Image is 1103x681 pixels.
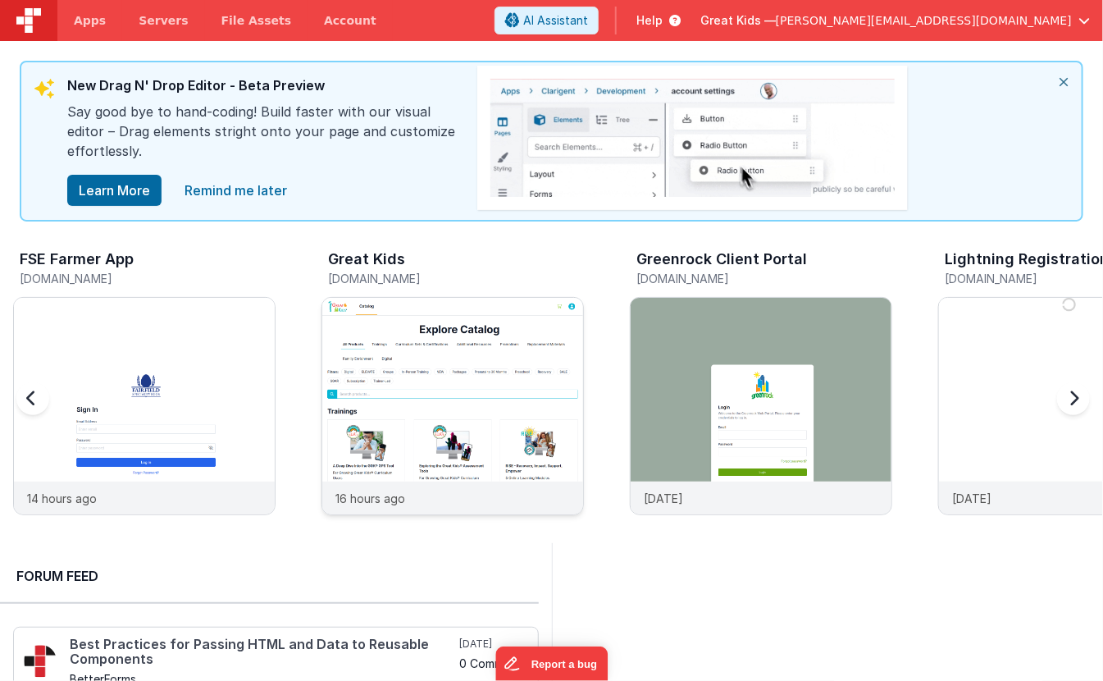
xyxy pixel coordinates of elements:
button: Learn More [67,175,162,206]
img: 295_2.png [24,645,57,678]
span: Great Kids — [700,12,776,29]
p: [DATE] [952,490,991,507]
h3: Greenrock Client Portal [636,251,807,267]
h5: [DOMAIN_NAME] [636,272,892,285]
span: File Assets [221,12,292,29]
a: close [175,174,297,207]
span: Help [636,12,663,29]
h3: Great Kids [328,251,405,267]
h5: [DOMAIN_NAME] [328,272,584,285]
div: Say good bye to hand-coding! Build faster with our visual editor – Drag elements stright onto you... [67,102,461,174]
h5: [DATE] [460,638,528,651]
div: New Drag N' Drop Editor - Beta Preview [67,75,461,102]
span: AI Assistant [523,12,588,29]
button: AI Assistant [495,7,599,34]
iframe: Marker.io feedback button [495,647,608,681]
span: Servers [139,12,188,29]
h5: 0 Comments [460,657,528,670]
h5: [DOMAIN_NAME] [20,272,276,285]
p: 16 hours ago [335,490,405,507]
p: [DATE] [644,490,683,507]
h2: Forum Feed [16,566,522,586]
button: Great Kids — [PERSON_NAME][EMAIL_ADDRESS][DOMAIN_NAME] [700,12,1090,29]
h4: Best Practices for Passing HTML and Data to Reusable Components [70,638,457,666]
span: [PERSON_NAME][EMAIL_ADDRESS][DOMAIN_NAME] [776,12,1072,29]
span: Apps [74,12,106,29]
h3: FSE Farmer App [20,251,134,267]
i: close [1046,62,1082,102]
